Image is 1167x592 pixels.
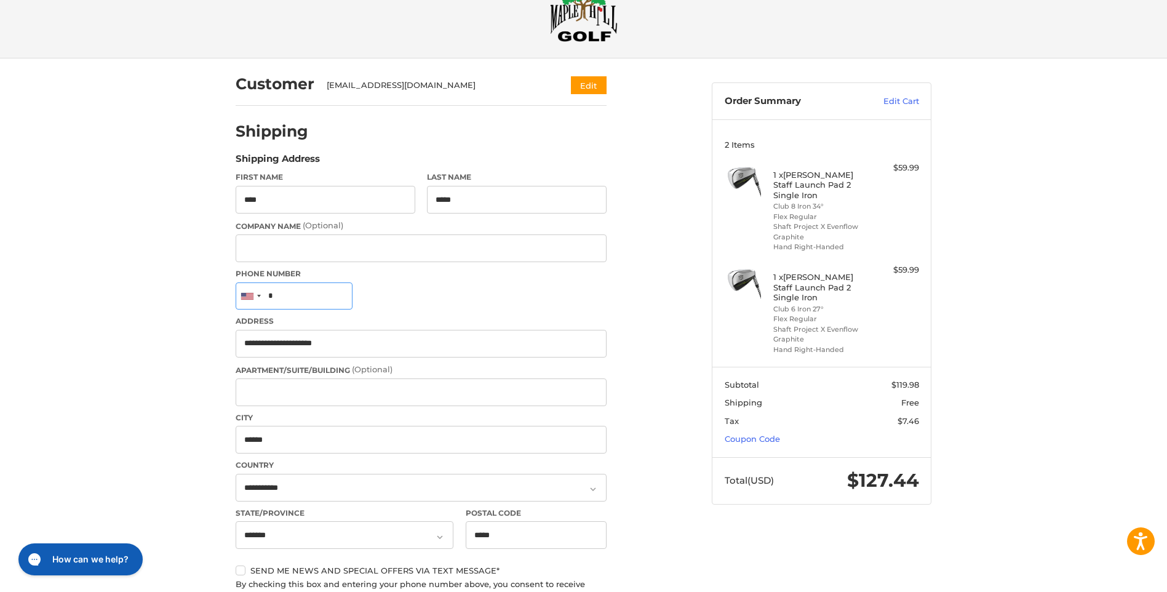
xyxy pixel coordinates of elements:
a: Edit Cart [857,95,919,108]
li: Flex Regular [773,314,867,324]
button: Edit [571,76,607,94]
li: Shaft Project X Evenflow Graphite [773,222,867,242]
span: Shipping [725,398,762,407]
label: Apartment/Suite/Building [236,364,607,376]
h2: Customer [236,74,314,94]
h3: 2 Items [725,140,919,150]
label: Address [236,316,607,327]
h4: 1 x [PERSON_NAME] Staff Launch Pad 2 Single Iron [773,170,867,200]
h2: Shipping [236,122,308,141]
li: Hand Right-Handed [773,242,867,252]
li: Shaft Project X Evenflow Graphite [773,324,867,345]
label: Last Name [427,172,607,183]
li: Flex Regular [773,212,867,222]
span: Total (USD) [725,474,774,486]
span: Free [901,398,919,407]
h3: Order Summary [725,95,857,108]
span: $119.98 [891,380,919,390]
div: $59.99 [870,264,919,276]
label: Postal Code [466,508,607,519]
a: Coupon Code [725,434,780,444]
small: (Optional) [303,220,343,230]
div: [EMAIL_ADDRESS][DOMAIN_NAME] [327,79,548,92]
div: United States: +1 [236,283,265,310]
label: City [236,412,607,423]
label: Send me news and special offers via text message* [236,566,607,575]
small: (Optional) [352,364,392,374]
legend: Shipping Address [236,152,320,172]
span: $7.46 [898,416,919,426]
li: Club 8 Iron 34° [773,201,867,212]
li: Club 6 Iron 27° [773,304,867,314]
li: Hand Right-Handed [773,345,867,355]
span: Subtotal [725,380,759,390]
label: Country [236,460,607,471]
div: $59.99 [870,162,919,174]
label: State/Province [236,508,453,519]
span: $127.44 [847,469,919,492]
label: Phone Number [236,268,607,279]
h4: 1 x [PERSON_NAME] Staff Launch Pad 2 Single Iron [773,272,867,302]
iframe: Gorgias live chat messenger [12,539,146,580]
iframe: Google Customer Reviews [1065,559,1167,592]
label: Company Name [236,220,607,232]
label: First Name [236,172,415,183]
span: Tax [725,416,739,426]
